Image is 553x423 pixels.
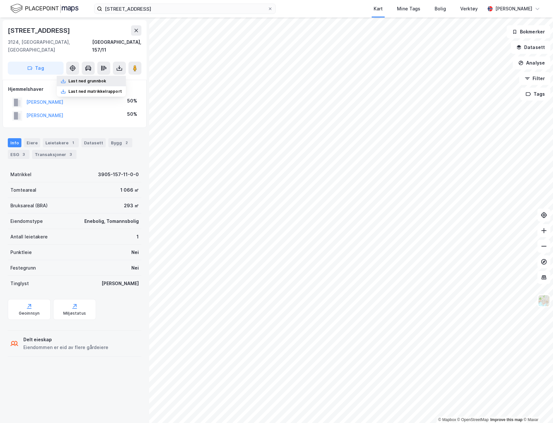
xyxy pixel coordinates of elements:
a: OpenStreetMap [457,417,489,422]
div: Mine Tags [397,5,420,13]
div: Info [8,138,21,147]
div: Enebolig, Tomannsbolig [84,217,139,225]
div: Bruksareal (BRA) [10,202,48,210]
iframe: Chat Widget [521,392,553,423]
div: Geoinnsyn [19,311,40,316]
button: Bokmerker [507,25,550,38]
input: Søk på adresse, matrikkel, gårdeiere, leietakere eller personer [102,4,268,14]
div: 50% [127,97,137,105]
button: Analyse [513,56,550,69]
div: Eiendommen er eid av flere gårdeiere [23,344,108,351]
div: 2 [123,139,130,146]
div: ESG [8,150,30,159]
div: 1 066 ㎡ [120,186,139,194]
button: Datasett [511,41,550,54]
div: Tinglyst [10,280,29,287]
div: 1 [137,233,139,241]
div: Leietakere [43,138,79,147]
a: Mapbox [438,417,456,422]
div: 3905-157-11-0-0 [98,171,139,178]
img: logo.f888ab2527a4732fd821a326f86c7f29.svg [10,3,78,14]
a: Improve this map [490,417,523,422]
div: Nei [131,264,139,272]
div: [PERSON_NAME] [495,5,532,13]
div: Punktleie [10,248,32,256]
div: 3124, [GEOGRAPHIC_DATA], [GEOGRAPHIC_DATA] [8,38,92,54]
div: Antall leietakere [10,233,48,241]
div: Bygg [108,138,132,147]
div: Eiendomstype [10,217,43,225]
div: [STREET_ADDRESS] [8,25,71,36]
div: Verktøy [460,5,478,13]
div: Miljøstatus [63,311,86,316]
div: Festegrunn [10,264,36,272]
div: Delt eieskap [23,336,108,344]
div: Bolig [435,5,446,13]
div: [PERSON_NAME] [102,280,139,287]
div: Transaksjoner [32,150,77,159]
img: Z [538,295,550,307]
div: Datasett [81,138,106,147]
div: 3 [67,151,74,158]
div: Matrikkel [10,171,31,178]
div: Last ned grunnbok [68,79,106,84]
div: Hjemmelshaver [8,85,141,93]
div: [GEOGRAPHIC_DATA], 157/11 [92,38,141,54]
button: Tag [8,62,64,75]
div: Eiere [24,138,40,147]
div: Kontrollprogram for chat [521,392,553,423]
div: 293 ㎡ [124,202,139,210]
div: Last ned matrikkelrapport [68,89,122,94]
div: 50% [127,110,137,118]
button: Tags [520,88,550,101]
button: Filter [519,72,550,85]
div: 3 [20,151,27,158]
div: Tomteareal [10,186,36,194]
div: Nei [131,248,139,256]
div: 1 [70,139,76,146]
div: Kart [374,5,383,13]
